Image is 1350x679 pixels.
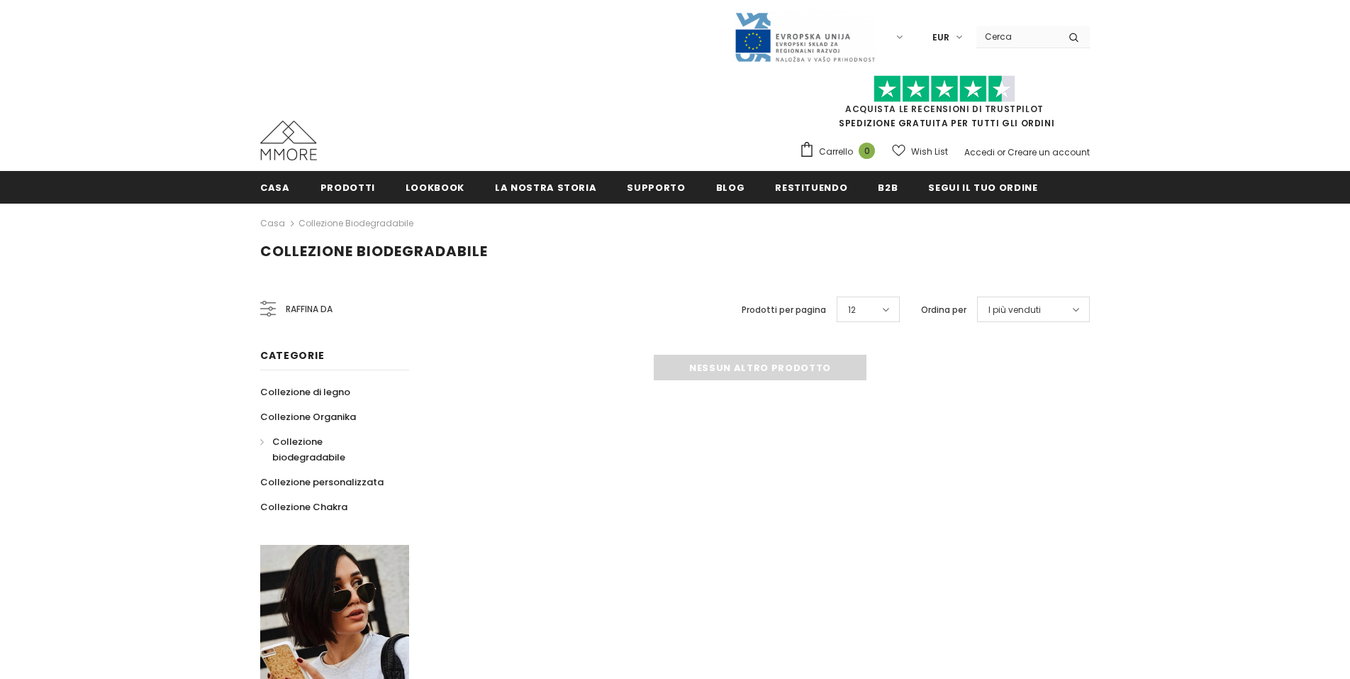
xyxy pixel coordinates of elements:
span: Lookbook [406,181,464,194]
a: Blog [716,171,745,203]
a: Collezione di legno [260,380,350,404]
span: SPEDIZIONE GRATUITA PER TUTTI GLI ORDINI [799,82,1090,129]
span: B2B [878,181,898,194]
a: Collezione personalizzata [260,470,384,495]
label: Prodotti per pagina [742,303,826,317]
span: Casa [260,181,290,194]
span: Segui il tuo ordine [928,181,1037,194]
a: Segui il tuo ordine [928,171,1037,203]
a: Prodotti [320,171,375,203]
span: Collezione biodegradabile [272,435,345,464]
span: Collezione personalizzata [260,475,384,489]
img: Javni Razpis [734,11,876,63]
a: Collezione biodegradabile [260,429,394,470]
span: EUR [932,31,949,45]
span: Restituendo [775,181,847,194]
span: I più venduti [988,303,1041,317]
a: Casa [260,215,285,232]
a: Carrello 0 [799,141,882,162]
input: Search Site [976,26,1058,47]
span: Collezione Chakra [260,500,347,514]
a: Casa [260,171,290,203]
span: Categorie [260,348,324,363]
span: Wish List [911,145,948,159]
span: Raffina da [286,302,333,317]
span: Prodotti [320,181,375,194]
a: Javni Razpis [734,31,876,43]
a: Collezione biodegradabile [299,217,413,229]
span: Blog [716,181,745,194]
img: Fidati di Pilot Stars [874,75,1015,103]
a: Acquista le recensioni di TrustPilot [845,103,1044,115]
a: Collezione Chakra [260,495,347,519]
a: Accedi [964,146,995,158]
span: supporto [627,181,685,194]
a: Creare un account [1008,146,1090,158]
span: Collezione Organika [260,410,356,424]
label: Ordina per [921,303,966,317]
span: 0 [859,143,875,159]
a: Wish List [892,139,948,164]
a: Collezione Organika [260,404,356,429]
a: B2B [878,171,898,203]
img: Casi MMORE [260,121,317,160]
a: Restituendo [775,171,847,203]
span: La nostra storia [495,181,596,194]
a: La nostra storia [495,171,596,203]
span: or [997,146,1005,158]
span: Collezione di legno [260,385,350,399]
span: Carrello [819,145,853,159]
span: 12 [848,303,856,317]
span: Collezione biodegradabile [260,241,488,261]
a: Lookbook [406,171,464,203]
a: supporto [627,171,685,203]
